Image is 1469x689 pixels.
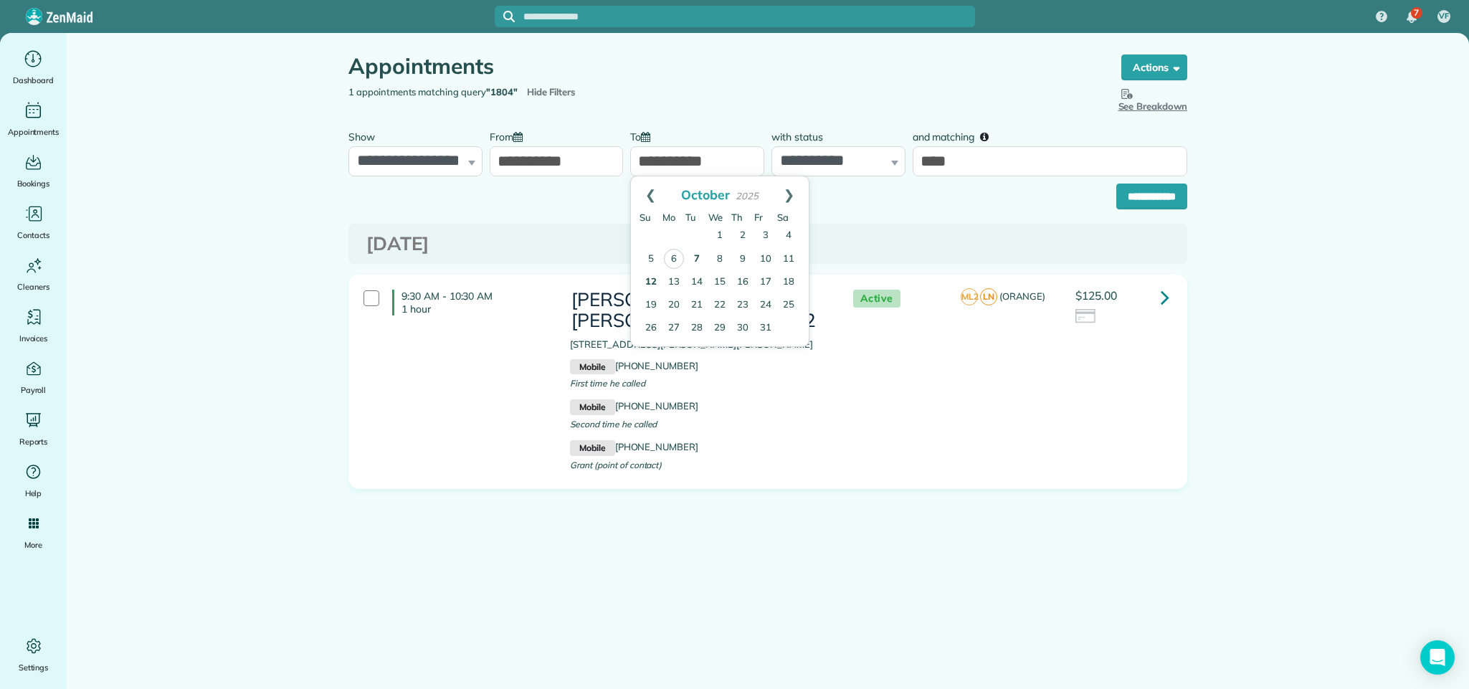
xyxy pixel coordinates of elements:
a: Help [6,460,61,500]
a: 13 [662,271,685,294]
a: 22 [708,294,731,317]
a: Mobile[PHONE_NUMBER] [570,441,698,452]
span: Thursday [731,212,743,223]
span: Invoices [19,331,48,346]
span: Hide Filters [527,85,576,100]
a: 1 [708,224,731,247]
label: To [630,123,657,149]
label: and matching [913,123,999,149]
a: 9 [731,248,754,271]
a: 12 [640,271,662,294]
span: Help [25,486,42,500]
a: Next [769,176,809,212]
small: Mobile [570,440,614,456]
a: Dashboard [6,47,61,87]
span: LN [980,288,997,305]
a: Cleaners [6,254,61,294]
strong: "1804" [486,86,518,98]
a: 11 [777,248,800,271]
span: Grant (point of contact) [570,460,662,470]
span: Second time he called [570,419,657,429]
a: Prev [631,176,670,212]
span: Tuesday [685,212,696,223]
div: 1 appointments matching query [338,85,768,100]
span: 2025 [736,190,759,201]
a: 14 [685,271,708,294]
a: 29 [708,317,731,340]
button: Actions [1121,54,1187,80]
span: Active [853,290,900,308]
span: Reports [19,434,48,449]
a: Contacts [6,202,61,242]
h4: 9:30 AM - 10:30 AM [392,290,548,315]
span: Friday [754,212,763,223]
a: 2 [731,224,754,247]
a: 26 [640,317,662,340]
span: Dashboard [13,73,54,87]
h3: [DATE] [366,234,1169,255]
span: Wednesday [708,212,723,223]
a: Mobile[PHONE_NUMBER] [570,360,698,371]
a: Reports [6,409,61,449]
a: 24 [754,294,777,317]
a: 17 [754,271,777,294]
label: From [490,123,530,149]
a: 16 [731,271,754,294]
h3: [PERSON_NAME] [PERSON_NAME] - Airbnb-2 [570,290,824,331]
a: Hide Filters [527,86,576,98]
a: 28 [685,317,708,340]
a: 7 [685,248,708,271]
span: Bookings [17,176,50,191]
div: 7 unread notifications [1397,1,1427,33]
p: 1 hour [401,303,548,315]
div: Open Intercom Messenger [1420,640,1455,675]
span: 7 [1414,7,1419,19]
a: 30 [731,317,754,340]
span: Payroll [21,383,47,397]
a: 5 [640,248,662,271]
a: Settings [6,635,61,675]
a: 8 [708,248,731,271]
span: Sunday [640,212,651,223]
a: 6 [664,249,684,269]
a: 20 [662,294,685,317]
a: Invoices [6,305,61,346]
a: 4 [777,224,800,247]
span: VF [1439,11,1449,22]
small: Mobile [570,399,614,415]
a: Payroll [6,357,61,397]
img: icon_credit_card_neutral-3d9a980bd25ce6dbb0f2033d7200983694762465c175678fcbc2d8f4bc43548e.png [1075,309,1097,325]
a: Appointments [6,99,61,139]
span: October [681,186,730,202]
span: Appointments [8,125,60,139]
a: 10 [754,248,777,271]
a: 15 [708,271,731,294]
h1: Appointments [348,54,1094,78]
a: 18 [777,271,800,294]
span: Contacts [17,228,49,242]
span: See Breakdown [1118,85,1188,112]
span: Saturday [777,212,789,223]
span: (ORANGE) [999,290,1046,302]
small: Mobile [570,359,614,375]
span: Monday [662,212,675,223]
span: Cleaners [17,280,49,294]
span: More [24,538,42,552]
a: 27 [662,317,685,340]
a: 23 [731,294,754,317]
button: Focus search [495,11,515,22]
span: First time he called [570,378,645,389]
a: Bookings [6,151,61,191]
a: Mobile[PHONE_NUMBER] [570,400,698,412]
a: 21 [685,294,708,317]
a: 19 [640,294,662,317]
span: ML2 [961,288,978,305]
p: [STREET_ADDRESS][PERSON_NAME][PERSON_NAME] [570,338,824,352]
a: 3 [754,224,777,247]
span: Settings [19,660,49,675]
button: See Breakdown [1118,85,1188,114]
span: $125.00 [1075,288,1117,303]
svg: Focus search [503,11,515,22]
a: 25 [777,294,800,317]
a: 31 [754,317,777,340]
